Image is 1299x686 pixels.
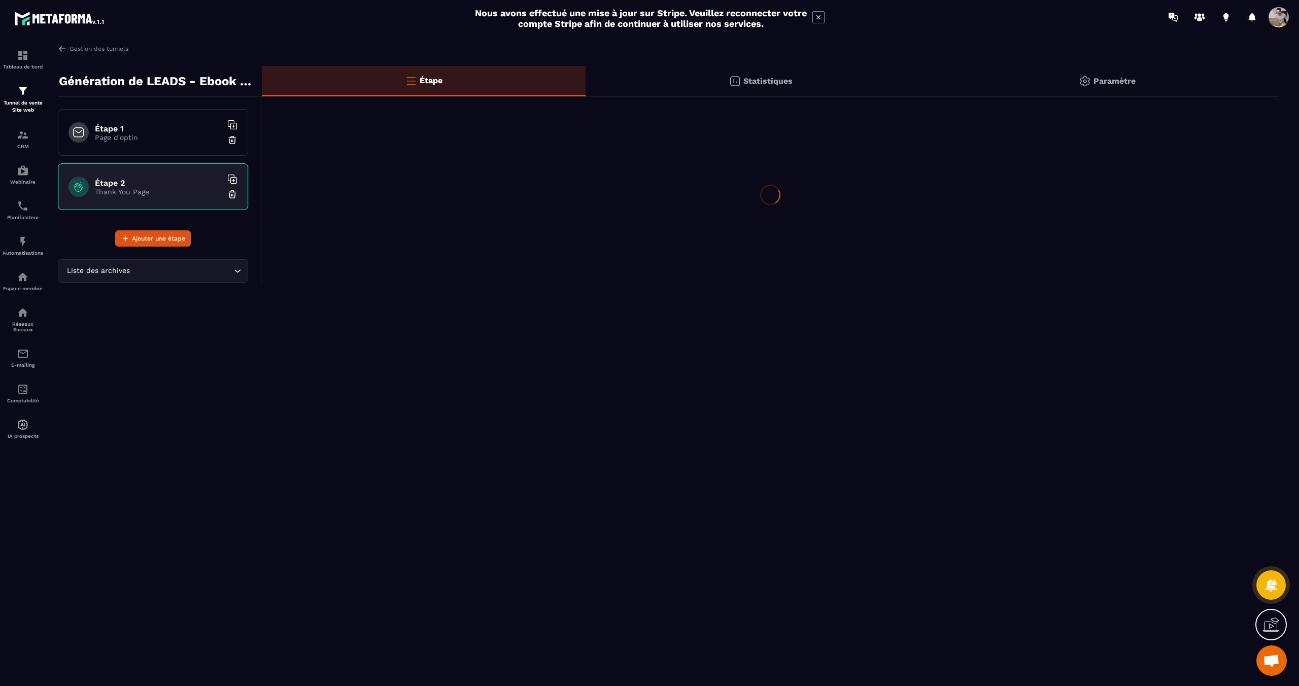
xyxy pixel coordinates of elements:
[3,157,43,192] a: automationsautomationsWebinaire
[3,179,43,185] p: Webinaire
[17,419,29,431] img: automations
[3,263,43,299] a: automationsautomationsEspace membre
[3,121,43,157] a: formationformationCRM
[95,188,222,196] p: Thank You Page
[95,133,222,142] p: Page d'optin
[132,265,231,277] input: Search for option
[17,200,29,212] img: scheduler
[3,375,43,411] a: accountantaccountantComptabilité
[474,8,807,29] h2: Nous avons effectué une mise à jour sur Stripe. Veuillez reconnecter votre compte Stripe afin de ...
[17,85,29,97] img: formation
[17,49,29,61] img: formation
[3,340,43,375] a: emailemailE-mailing
[3,144,43,149] p: CRM
[3,299,43,340] a: social-networksocial-networkRéseaux Sociaux
[3,64,43,70] p: Tableau de bord
[1093,76,1136,86] p: Paramètre
[58,44,128,53] a: Gestion des tunnels
[3,286,43,291] p: Espace membre
[17,129,29,141] img: formation
[64,265,132,277] span: Liste des archives
[3,398,43,403] p: Comptabilité
[17,383,29,395] img: accountant
[1256,645,1287,676] div: Ouvrir le chat
[3,99,43,114] p: Tunnel de vente Site web
[3,215,43,220] p: Planificateur
[3,433,43,439] p: IA prospects
[17,235,29,248] img: automations
[59,71,254,91] p: Génération de LEADS - Ebook PERTE DE POIDS
[132,233,185,244] span: Ajouter une étape
[3,42,43,77] a: formationformationTableau de bord
[3,77,43,121] a: formationformationTunnel de vente Site web
[1079,75,1091,87] img: setting-gr.5f69749f.svg
[3,228,43,263] a: automationsautomationsAutomatisations
[227,135,237,145] img: trash
[58,259,248,283] div: Search for option
[420,76,442,85] p: Étape
[95,178,222,188] h6: Étape 2
[115,230,191,247] button: Ajouter une étape
[17,271,29,283] img: automations
[17,348,29,360] img: email
[3,362,43,368] p: E-mailing
[95,124,222,133] h6: Étape 1
[3,192,43,228] a: schedulerschedulerPlanificateur
[729,75,741,87] img: stats.20deebd0.svg
[3,250,43,256] p: Automatisations
[3,321,43,332] p: Réseaux Sociaux
[227,189,237,199] img: trash
[17,306,29,319] img: social-network
[17,164,29,177] img: automations
[58,44,67,53] img: arrow
[14,9,106,27] img: logo
[405,75,417,87] img: bars-o.4a397970.svg
[743,76,793,86] p: Statistiques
